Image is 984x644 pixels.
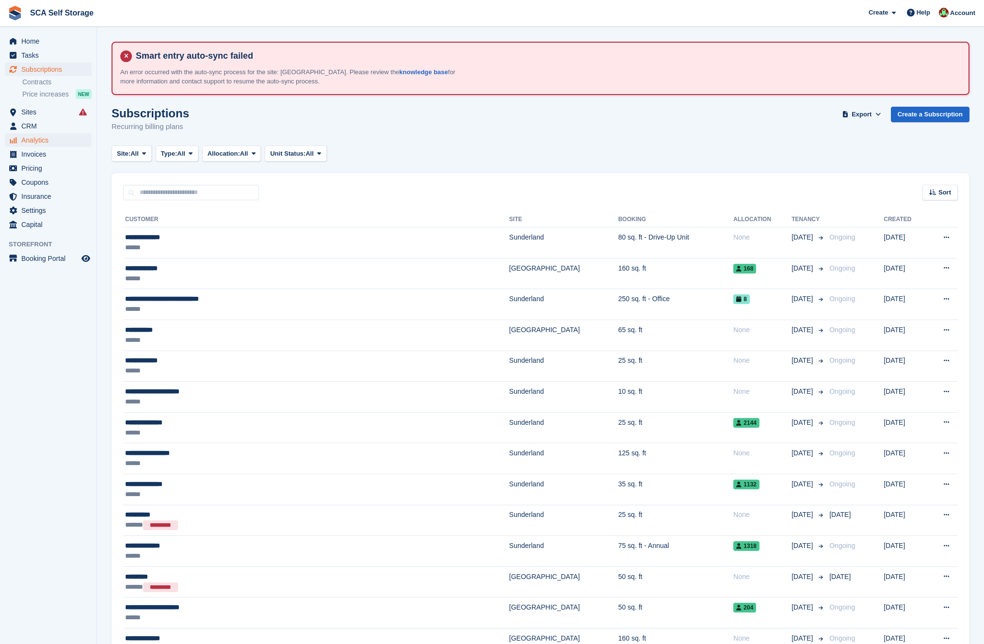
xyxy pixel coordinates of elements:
a: menu [5,133,92,147]
span: All [306,149,314,159]
td: [DATE] [884,382,926,413]
td: Sunderland [509,412,618,443]
a: menu [5,204,92,217]
span: [DATE] [791,572,815,582]
span: Ongoing [829,603,855,611]
a: Preview store [80,253,92,264]
div: None [733,325,791,335]
span: All [130,149,139,159]
button: Export [840,107,883,123]
td: [GEOGRAPHIC_DATA] [509,597,618,628]
a: menu [5,190,92,203]
td: [DATE] [884,412,926,443]
td: 50 sq. ft [618,597,734,628]
span: Ongoing [829,480,855,488]
button: Type: All [156,145,198,161]
span: [DATE] [791,294,815,304]
td: [DATE] [884,536,926,567]
td: Sunderland [509,443,618,474]
a: menu [5,147,92,161]
button: Unit Status: All [265,145,326,161]
button: Allocation: All [202,145,261,161]
h1: Subscriptions [112,107,189,120]
a: menu [5,119,92,133]
td: Sunderland [509,351,618,382]
div: None [733,572,791,582]
div: None [733,448,791,458]
span: Ongoing [829,233,855,241]
span: CRM [21,119,80,133]
span: [DATE] [791,232,815,242]
td: [DATE] [884,474,926,505]
span: Ongoing [829,387,855,395]
span: Allocation: [208,149,240,159]
span: [DATE] [829,573,851,580]
span: [DATE] [791,325,815,335]
span: Pricing [21,161,80,175]
span: Booking Portal [21,252,80,265]
td: 250 sq. ft - Office [618,289,734,320]
td: [DATE] [884,227,926,258]
th: Site [509,212,618,227]
td: 25 sq. ft [618,505,734,536]
span: Site: [117,149,130,159]
span: Tasks [21,48,80,62]
a: menu [5,105,92,119]
th: Booking [618,212,734,227]
th: Allocation [733,212,791,227]
a: menu [5,176,92,189]
div: None [733,232,791,242]
td: 25 sq. ft [618,412,734,443]
span: Ongoing [829,449,855,457]
td: Sunderland [509,382,618,413]
span: Insurance [21,190,80,203]
td: Sunderland [509,505,618,536]
td: Sunderland [509,289,618,320]
td: 65 sq. ft [618,320,734,351]
td: [DATE] [884,597,926,628]
a: SCA Self Storage [26,5,97,21]
span: Ongoing [829,419,855,426]
td: 160 sq. ft [618,258,734,289]
a: Contracts [22,78,92,87]
img: Dale Chapman [939,8,949,17]
h4: Smart entry auto-sync failed [132,50,961,62]
span: Ongoing [829,542,855,549]
span: Ongoing [829,295,855,303]
div: None [733,355,791,366]
td: [DATE] [884,443,926,474]
span: [DATE] [791,263,815,274]
button: Site: All [112,145,152,161]
span: Ongoing [829,326,855,334]
p: An error occurred with the auto-sync process for the site: [GEOGRAPHIC_DATA]. Please review the f... [120,67,460,86]
span: 204 [733,603,756,612]
span: Type: [161,149,177,159]
td: Sunderland [509,227,618,258]
a: Price increases NEW [22,89,92,99]
td: 50 sq. ft [618,566,734,597]
td: 10 sq. ft [618,382,734,413]
td: 75 sq. ft - Annual [618,536,734,567]
td: [DATE] [884,258,926,289]
a: menu [5,63,92,76]
td: 35 sq. ft [618,474,734,505]
td: [DATE] [884,351,926,382]
th: Customer [123,212,509,227]
span: All [240,149,248,159]
span: 1318 [733,541,759,551]
span: [DATE] [791,386,815,397]
div: None [733,386,791,397]
span: Ongoing [829,356,855,364]
td: Sunderland [509,474,618,505]
div: None [733,633,791,644]
span: [DATE] [791,355,815,366]
span: [DATE] [791,479,815,489]
span: Ongoing [829,634,855,642]
span: 168 [733,264,756,274]
i: Smart entry sync failures have occurred [79,108,87,116]
span: Coupons [21,176,80,189]
span: Export [852,110,871,119]
span: Ongoing [829,264,855,272]
span: [DATE] [791,418,815,428]
td: [GEOGRAPHIC_DATA] [509,566,618,597]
